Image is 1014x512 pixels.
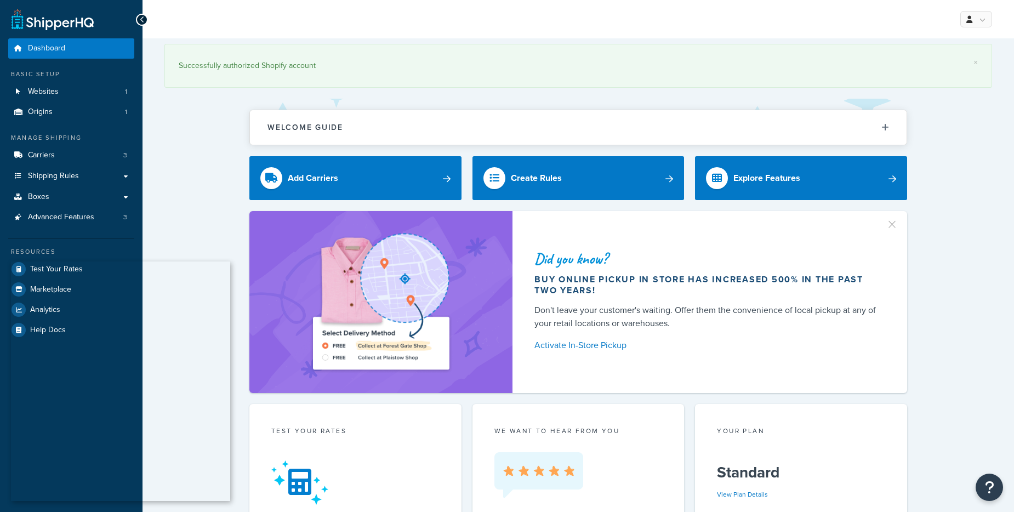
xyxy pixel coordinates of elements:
div: Buy online pickup in store has increased 500% in the past two years! [534,274,881,296]
div: Don't leave your customer's waiting. Offer them the convenience of local pickup at any of your re... [534,304,881,330]
a: Dashboard [8,38,134,59]
span: Shipping Rules [28,172,79,181]
span: Dashboard [28,44,65,53]
h2: Welcome Guide [267,123,343,132]
span: Carriers [28,151,55,160]
div: Add Carriers [288,170,338,186]
div: Test your rates [271,426,440,439]
h5: Standard [717,464,885,481]
div: Explore Features [733,170,800,186]
span: 3 [123,151,127,160]
div: Create Rules [511,170,562,186]
a: Shipping Rules [8,166,134,186]
p: we want to hear from you [494,426,663,436]
a: Websites1 [8,82,134,102]
li: Carriers [8,145,134,166]
a: Test Your Rates [8,259,134,279]
div: Successfully authorized Shopify account [179,58,978,73]
span: 3 [123,213,127,222]
span: 1 [125,107,127,117]
span: Websites [28,87,59,96]
div: Your Plan [717,426,885,439]
a: Help Docs [8,320,134,340]
button: Welcome Guide [250,110,907,145]
div: Did you know? [534,251,881,266]
a: Carriers3 [8,145,134,166]
div: Manage Shipping [8,133,134,143]
img: ad-shirt-map-b0359fc47e01cab431d101c4b569394f6a03f54285957d908178d52f29eb9668.png [282,227,480,377]
a: Create Rules [472,156,685,200]
a: Explore Features [695,156,907,200]
div: Basic Setup [8,70,134,79]
a: Activate In-Store Pickup [534,338,881,353]
button: Open Resource Center [976,474,1003,501]
a: × [973,58,978,67]
a: Add Carriers [249,156,462,200]
span: 1 [125,87,127,96]
a: Origins1 [8,102,134,122]
li: Advanced Features [8,207,134,227]
a: Advanced Features3 [8,207,134,227]
span: Origins [28,107,53,117]
span: Advanced Features [28,213,94,222]
a: Marketplace [8,280,134,299]
span: Boxes [28,192,49,202]
div: Resources [8,247,134,257]
a: Analytics [8,300,134,320]
li: Websites [8,82,134,102]
li: Origins [8,102,134,122]
a: Boxes [8,187,134,207]
a: View Plan Details [717,490,768,499]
